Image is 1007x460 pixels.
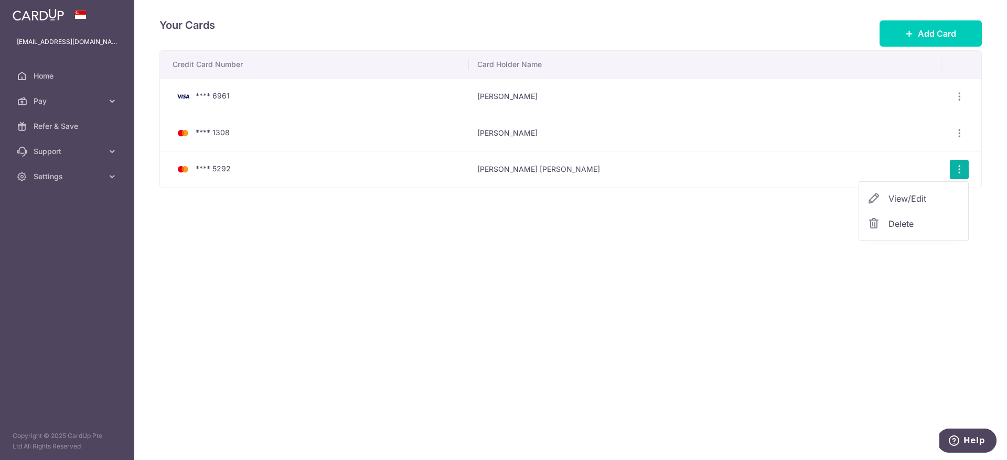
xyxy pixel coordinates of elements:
[469,151,941,188] td: [PERSON_NAME] [PERSON_NAME]
[939,429,997,455] iframe: Opens a widget where you can find more information
[859,211,968,236] a: Delete
[17,37,117,47] p: [EMAIL_ADDRESS][DOMAIN_NAME]
[34,71,103,81] span: Home
[888,217,960,230] span: Delete
[173,90,194,103] img: Bank Card
[24,7,46,17] span: Help
[469,51,941,78] th: Card Holder Name
[469,115,941,151] td: [PERSON_NAME]
[173,127,194,139] img: Bank Card
[918,27,956,40] span: Add Card
[34,146,103,157] span: Support
[34,96,103,106] span: Pay
[159,17,215,34] h4: Your Cards
[173,163,194,176] img: Bank Card
[469,78,941,115] td: [PERSON_NAME]
[160,51,469,78] th: Credit Card Number
[34,171,103,182] span: Settings
[13,8,64,21] img: CardUp
[34,121,103,132] span: Refer & Save
[880,20,982,47] button: Add Card
[888,192,960,205] span: View/Edit
[859,186,968,211] a: View/Edit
